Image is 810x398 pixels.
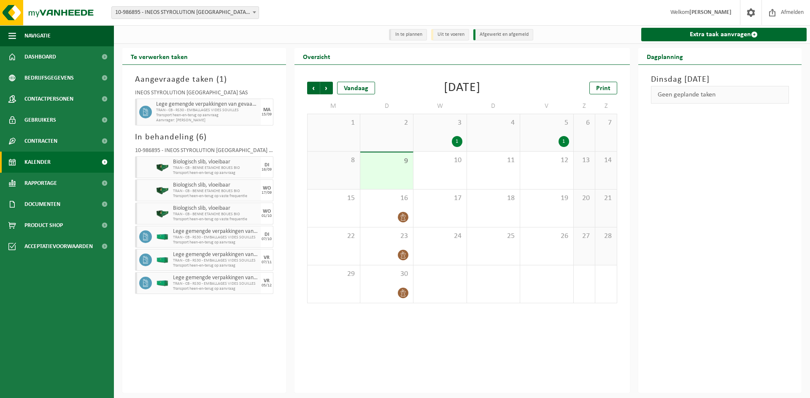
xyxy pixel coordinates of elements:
span: TRAN - CB - RS30 - EMBALLAGES VIDES SOUILLES [173,235,259,240]
span: TRAN - CB - BENNE ETANCHE BOUES BIO [173,166,259,171]
span: Transport heen-en-terug op aanvraag [173,263,259,268]
span: Print [596,85,610,92]
div: 07/10 [262,237,272,241]
span: Dashboard [24,46,56,67]
span: Biologisch slib, vloeibaar [173,182,259,189]
span: Transport heen-en-terug op aanvraag [173,171,259,176]
span: Transport heen-en-terug op aanvraag [156,113,259,118]
span: TRAN - CB - BENNE ETANCHE BOUES BIO [173,212,259,217]
span: 30 [364,270,409,279]
span: 19 [524,194,569,203]
strong: [PERSON_NAME] [689,9,732,16]
span: 27 [578,232,591,241]
span: 18 [471,194,516,203]
span: Bedrijfsgegevens [24,67,74,88]
img: HK-XS-16-GN-00 [156,207,169,220]
img: HK-RS-30-GN-00 [156,234,169,240]
img: HK-XS-16-GN-00 [156,184,169,197]
span: Rapportage [24,173,57,194]
h3: In behandeling ( ) [135,131,273,144]
div: 16/09 [262,168,272,172]
div: 07/11 [262,260,272,264]
span: Lege gemengde verpakkingen van gevaarlijke stoffen [156,101,259,108]
div: INEOS STYROLUTION [GEOGRAPHIC_DATA] SAS [135,90,273,99]
span: 14 [599,156,612,165]
span: 23 [364,232,409,241]
img: HK-RS-30-GN-00 [156,257,169,263]
h2: Dagplanning [638,48,691,64]
span: 25 [471,232,516,241]
li: Uit te voeren [431,29,469,40]
span: 11 [471,156,516,165]
h2: Overzicht [294,48,339,64]
span: 2 [364,118,409,128]
span: 24 [418,232,462,241]
div: WO [263,209,271,214]
img: HK-RS-30-GN-00 [156,280,169,286]
span: Vorige [307,82,320,94]
h2: Te verwerken taken [122,48,196,64]
div: DI [265,163,269,168]
td: V [520,99,573,114]
a: Print [589,82,617,94]
span: 20 [578,194,591,203]
td: M [307,99,360,114]
span: TRAN - CB - BENNE ETANCHE BOUES BIO [173,189,259,194]
span: 12 [524,156,569,165]
span: 3 [418,118,462,128]
span: 6 [199,133,204,142]
img: HK-XS-16-GN-00 [156,161,169,174]
span: 29 [312,270,356,279]
span: 13 [578,156,591,165]
div: 15/09 [262,112,272,117]
span: 6 [578,118,591,128]
span: Aanvrager: [PERSON_NAME] [156,118,259,123]
iframe: chat widget [4,379,141,398]
li: Afgewerkt en afgemeld [473,29,533,40]
span: Volgende [320,82,333,94]
span: Contracten [24,131,57,152]
td: Z [595,99,617,114]
span: Kalender [24,152,51,173]
span: Documenten [24,194,60,215]
span: Contactpersonen [24,88,73,110]
div: [DATE] [444,82,481,94]
span: Navigatie [24,25,51,46]
span: 22 [312,232,356,241]
span: 7 [599,118,612,128]
span: 28 [599,232,612,241]
h3: Dinsdag [DATE] [651,73,789,86]
span: 10-986895 - INEOS STYROLUTION FRANCE SAS - WINGLES [111,6,259,19]
span: 1 [219,75,224,84]
td: D [360,99,413,114]
span: Gebruikers [24,110,56,131]
div: Geen geplande taken [651,86,789,104]
span: 10-986895 - INEOS STYROLUTION FRANCE SAS - WINGLES [112,7,259,19]
a: Extra taak aanvragen [641,28,807,41]
span: Biologisch slib, vloeibaar [173,205,259,212]
span: 5 [524,118,569,128]
li: In te plannen [389,29,427,40]
div: 10-986895 - INEOS STYROLUTION [GEOGRAPHIC_DATA] SAS - WINGLES [135,148,273,156]
span: Transport heen-en-terug op vaste frequentie [173,217,259,222]
span: Lege gemengde verpakkingen van gevaarlijke stoffen [173,275,259,281]
span: 17 [418,194,462,203]
div: WO [263,186,271,191]
span: 8 [312,156,356,165]
span: 1 [312,118,356,128]
td: D [467,99,520,114]
td: W [413,99,467,114]
span: Biologisch slib, vloeibaar [173,159,259,166]
span: Acceptatievoorwaarden [24,236,93,257]
span: TRAN - CB - RS30 - EMBALLAGES VIDES SOUILLES [173,281,259,286]
div: DI [265,232,269,237]
div: 17/09 [262,191,272,195]
span: 16 [364,194,409,203]
span: 26 [524,232,569,241]
span: Transport heen-en-terug op aanvraag [173,286,259,291]
span: TRAN - CB - RS30 - EMBALLAGES VIDES SOUILLES [156,108,259,113]
div: 05/12 [262,283,272,288]
div: VR [264,278,270,283]
span: 9 [364,157,409,166]
div: Vandaag [337,82,375,94]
